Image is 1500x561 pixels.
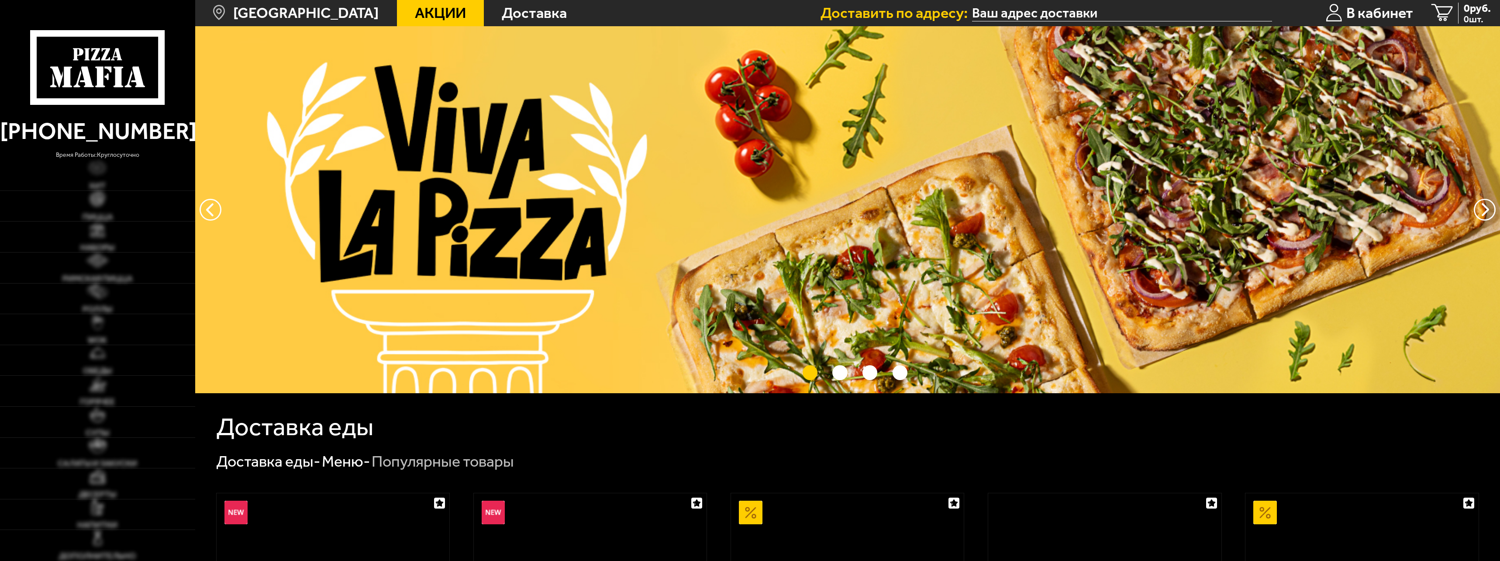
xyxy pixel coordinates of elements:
[893,365,907,380] button: точки переключения
[89,182,106,190] span: Хит
[216,415,373,440] h1: Доставка еды
[59,552,136,560] span: Дополнительно
[482,501,505,524] img: Новинка
[88,336,107,344] span: WOK
[200,199,221,221] button: следующий
[739,501,762,524] img: Акционный
[322,452,370,471] a: Меню-
[1464,3,1491,14] span: 0 руб.
[821,6,972,21] span: Доставить по адресу:
[77,521,117,529] span: Напитки
[216,452,321,471] a: Доставка еды-
[233,6,379,21] span: [GEOGRAPHIC_DATA]
[832,365,847,380] button: точки переключения
[80,243,114,252] span: Наборы
[1346,6,1413,21] span: В кабинет
[415,6,466,21] span: Акции
[803,365,817,380] button: точки переключения
[62,274,132,283] span: Римская пицца
[502,6,567,21] span: Доставка
[1474,199,1496,221] button: предыдущий
[972,5,1272,21] input: Ваш адрес доставки
[83,367,112,375] span: Обеды
[58,459,137,467] span: Салаты и закуски
[862,365,877,380] button: точки переключения
[1253,501,1277,524] img: Акционный
[224,501,248,524] img: Новинка
[1464,14,1491,24] span: 0 шт.
[86,429,109,437] span: Супы
[83,305,112,313] span: Роллы
[372,451,514,472] div: Популярные товары
[79,490,116,499] span: Десерты
[80,398,115,406] span: Горячее
[83,213,113,221] span: Пицца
